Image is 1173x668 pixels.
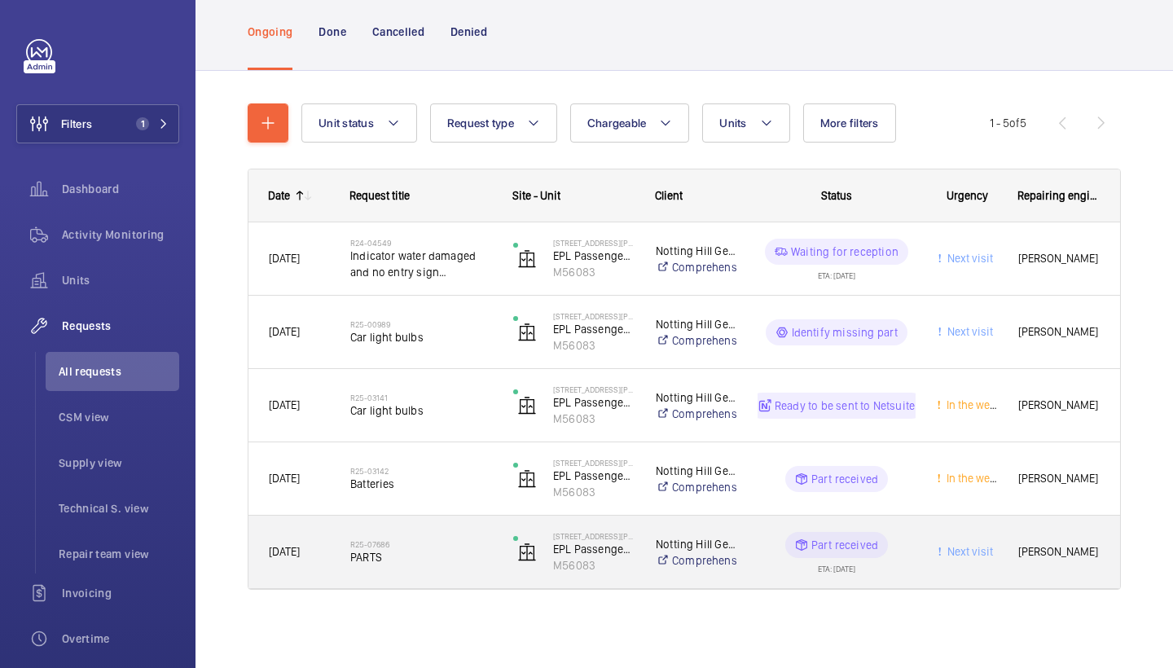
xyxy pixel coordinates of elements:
p: M56083 [553,264,635,280]
span: In the week [943,472,1001,485]
span: Units [719,116,746,130]
span: Next visit [944,545,993,558]
p: EPL Passenger Lift [553,468,635,484]
img: elevator.svg [517,469,537,489]
span: Car light bulbs [350,402,492,419]
button: Filters1 [16,104,179,143]
span: Activity Monitoring [62,226,179,243]
span: Batteries [350,476,492,492]
span: Supply view [59,455,179,471]
p: EPL Passenger Lift [553,394,635,411]
span: Units [62,272,179,288]
p: [STREET_ADDRESS][PERSON_NAME] [553,531,635,541]
img: elevator.svg [517,543,537,562]
span: Next visit [944,325,993,338]
p: Waiting for reception [791,244,898,260]
p: M56083 [553,484,635,500]
img: elevator.svg [517,323,537,342]
p: [STREET_ADDRESS][PERSON_NAME] [553,311,635,321]
p: M56083 [553,411,635,427]
p: EPL Passenger Lift [553,541,635,557]
h2: R25-03142 [350,466,492,476]
span: In the week [943,398,1001,411]
a: Comprehensive [656,552,736,569]
span: [DATE] [269,472,300,485]
span: Urgency [947,189,988,202]
a: Comprehensive [656,406,736,422]
h2: R24-04549 [350,238,492,248]
h2: R25-07686 [350,539,492,549]
span: [PERSON_NAME] [1018,543,1100,561]
span: More filters [820,116,879,130]
h2: R25-03141 [350,393,492,402]
span: [PERSON_NAME] [1018,469,1100,488]
span: Site - Unit [512,189,560,202]
span: [PERSON_NAME] [1018,249,1100,268]
span: Next visit [944,252,993,265]
span: All requests [59,363,179,380]
button: Unit status [301,103,417,143]
p: EPL Passenger Lift [553,321,635,337]
p: Done [319,24,345,40]
p: [STREET_ADDRESS][PERSON_NAME] [553,385,635,394]
p: [STREET_ADDRESS][PERSON_NAME] [553,238,635,248]
p: M56083 [553,557,635,574]
span: CSM view [59,409,179,425]
span: Repair team view [59,546,179,562]
img: elevator.svg [517,249,537,269]
span: Client [655,189,683,202]
p: Notting Hill Genesis [656,389,736,406]
p: Part received [811,537,878,553]
a: Comprehensive [656,479,736,495]
p: Notting Hill Genesis [656,463,736,479]
span: [DATE] [269,545,300,558]
a: Comprehensive [656,332,736,349]
span: [DATE] [269,252,300,265]
span: Invoicing [62,585,179,601]
span: 1 [136,117,149,130]
span: [PERSON_NAME] [1018,396,1100,415]
span: Indicator water damaged and no entry sign vandalised new required [350,248,492,280]
p: Notting Hill Genesis [656,316,736,332]
p: Cancelled [372,24,424,40]
p: EPL Passenger Lift [553,248,635,264]
span: PARTS [350,549,492,565]
span: Request type [447,116,514,130]
span: Dashboard [62,181,179,197]
button: Chargeable [570,103,690,143]
span: Requests [62,318,179,334]
button: Units [702,103,789,143]
button: Request type [430,103,557,143]
span: Repairing engineer [1017,189,1101,202]
div: ETA: [DATE] [818,558,855,573]
img: elevator.svg [517,396,537,415]
p: Part received [811,471,878,487]
p: Denied [450,24,487,40]
button: More filters [803,103,896,143]
span: Unit status [319,116,374,130]
p: Identify missing part [792,324,898,341]
span: Chargeable [587,116,647,130]
span: Car light bulbs [350,329,492,345]
div: Date [268,189,290,202]
h2: R25-00989 [350,319,492,329]
div: ETA: [DATE] [818,265,855,279]
span: Overtime [62,631,179,647]
span: of [1009,116,1020,130]
p: Ready to be sent to Netsuite [775,398,915,414]
p: Notting Hill Genesis [656,536,736,552]
span: 1 - 5 5 [990,117,1026,129]
a: Comprehensive [656,259,736,275]
span: Status [821,189,852,202]
p: Notting Hill Genesis [656,243,736,259]
span: [DATE] [269,325,300,338]
span: Filters [61,116,92,132]
span: [PERSON_NAME] [1018,323,1100,341]
p: M56083 [553,337,635,354]
p: Ongoing [248,24,292,40]
p: [STREET_ADDRESS][PERSON_NAME] [553,458,635,468]
span: Request title [349,189,410,202]
span: [DATE] [269,398,300,411]
span: Technical S. view [59,500,179,516]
